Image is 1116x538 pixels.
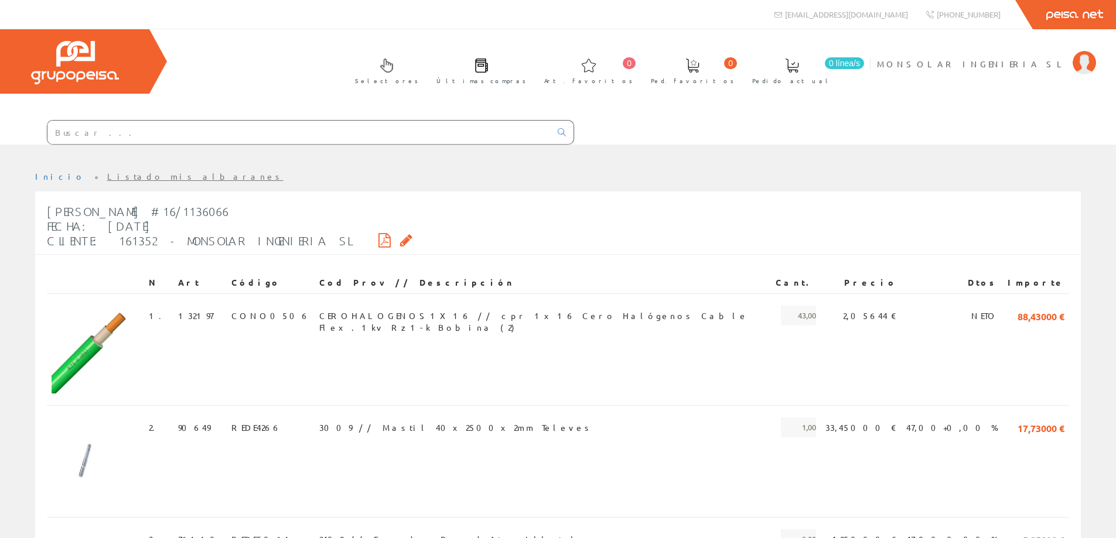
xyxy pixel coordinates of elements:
i: Solicitar por email copia firmada [400,236,412,244]
span: Pedido actual [752,75,832,87]
a: Listado mis albaranes [107,171,284,181]
span: 1,00 [781,417,816,437]
span: 1 [149,306,169,325]
span: MONSOLAR INGENIERIA SL [877,58,1067,70]
span: 90649 [178,417,210,437]
span: Últimas compras [436,75,526,87]
span: Art. favoritos [544,75,633,87]
img: Foto artículo (136.36363636364x150) [52,306,131,393]
a: MONSOLAR INGENIERIA SL [877,49,1096,60]
span: [PHONE_NUMBER] [937,9,1001,19]
a: . [152,422,162,433]
a: . [159,310,169,321]
span: 17,73000 € [1018,417,1064,437]
th: Importe [1003,272,1069,293]
th: Art [173,272,227,293]
th: Código [227,272,315,293]
span: 0 [724,57,737,69]
span: 47,00+0,00 % [906,417,998,437]
img: Foto artículo (118.9453125x150) [52,417,121,505]
i: Descargar PDF [378,236,391,244]
span: REDE4266 [231,417,281,437]
th: N [144,272,173,293]
img: Grupo Peisa [31,41,119,84]
span: Selectores [355,75,418,87]
th: Precio [821,272,902,293]
span: Ped. favoritos [651,75,734,87]
a: Últimas compras [425,49,532,91]
span: 88,43000 € [1018,306,1064,325]
span: CONO0506 [231,306,310,325]
span: 43,00 [781,306,816,325]
span: 33,45000 € [825,417,897,437]
span: CEROHALOGENOS1X16 // cpr 1x16 Cero Halógenos Cable Flex.1kv Rz1-k Bobina (2) [319,306,766,325]
span: 0 [623,57,636,69]
span: 3009 // Mastil 40x2500x2mm Televes [319,417,593,437]
span: [PERSON_NAME] #16/1136066 Fecha: [DATE] Cliente: 161352 - MONSOLAR INGENIERIA SL [47,204,350,248]
a: Selectores [343,49,424,91]
span: NETO [971,306,998,325]
span: [EMAIL_ADDRESS][DOMAIN_NAME] [785,9,908,19]
a: Inicio [35,171,85,181]
th: Cod Prov // Descripción [315,272,771,293]
span: 2 [149,417,162,437]
th: Cant. [771,272,821,293]
input: Buscar ... [47,121,551,144]
span: 132197 [178,306,213,325]
span: 0 línea/s [825,57,864,69]
span: 2,05644 € [843,306,897,325]
th: Dtos [902,272,1003,293]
